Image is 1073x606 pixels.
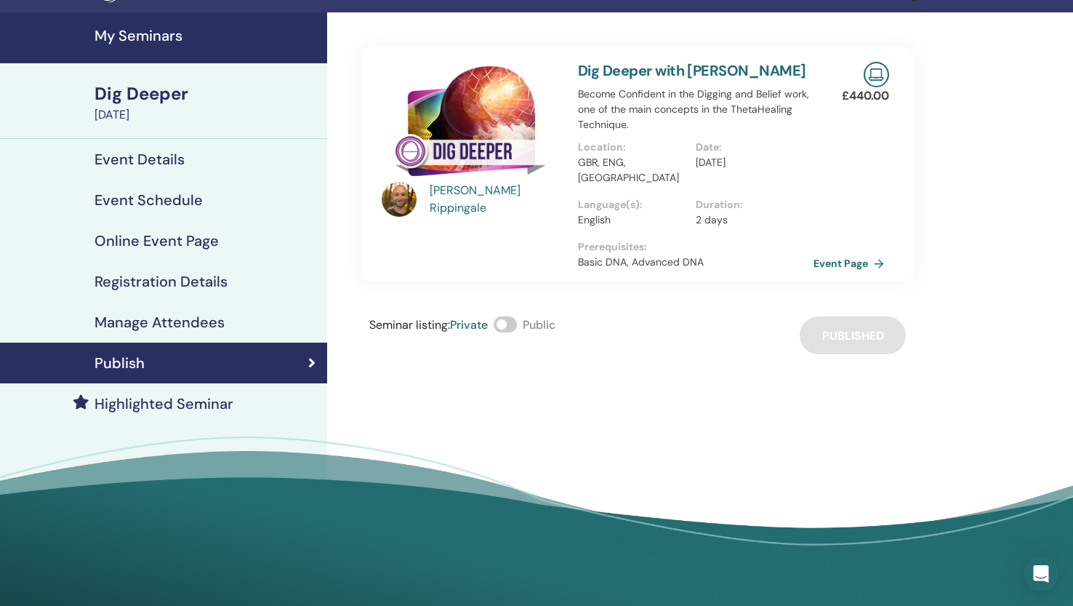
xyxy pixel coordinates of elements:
[696,140,805,155] p: Date :
[842,87,889,105] p: £ 440.00
[1024,557,1058,591] div: Open Intercom Messenger
[696,197,805,212] p: Duration :
[95,191,203,209] h4: Event Schedule
[430,182,564,217] a: [PERSON_NAME] Rippingale
[578,140,687,155] p: Location :
[864,62,889,87] img: Live Online Seminar
[95,151,185,168] h4: Event Details
[382,182,417,217] img: default.jpg
[523,317,555,332] span: Public
[450,317,488,332] span: Private
[95,81,318,106] div: Dig Deeper
[578,197,687,212] p: Language(s) :
[369,317,450,332] span: Seminar listing :
[696,155,805,170] p: [DATE]
[578,255,813,270] p: Basic DNA, Advanced DNA
[95,106,318,124] div: [DATE]
[86,81,327,124] a: Dig Deeper[DATE]
[578,61,806,80] a: Dig Deeper with [PERSON_NAME]
[95,232,219,250] h4: Online Event Page
[95,273,228,290] h4: Registration Details
[95,395,233,412] h4: Highlighted Seminar
[95,27,318,44] h4: My Seminars
[813,252,890,274] a: Event Page
[578,155,687,186] p: GBR, ENG, [GEOGRAPHIC_DATA]
[578,87,813,132] p: Become Confident in the Digging and Belief work, one of the main concepts in the ThetaHealing Tec...
[578,239,813,255] p: Prerequisites :
[382,62,560,186] img: Dig Deeper
[95,354,145,372] h4: Publish
[95,314,225,331] h4: Manage Attendees
[578,212,687,228] p: English
[696,212,805,228] p: 2 days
